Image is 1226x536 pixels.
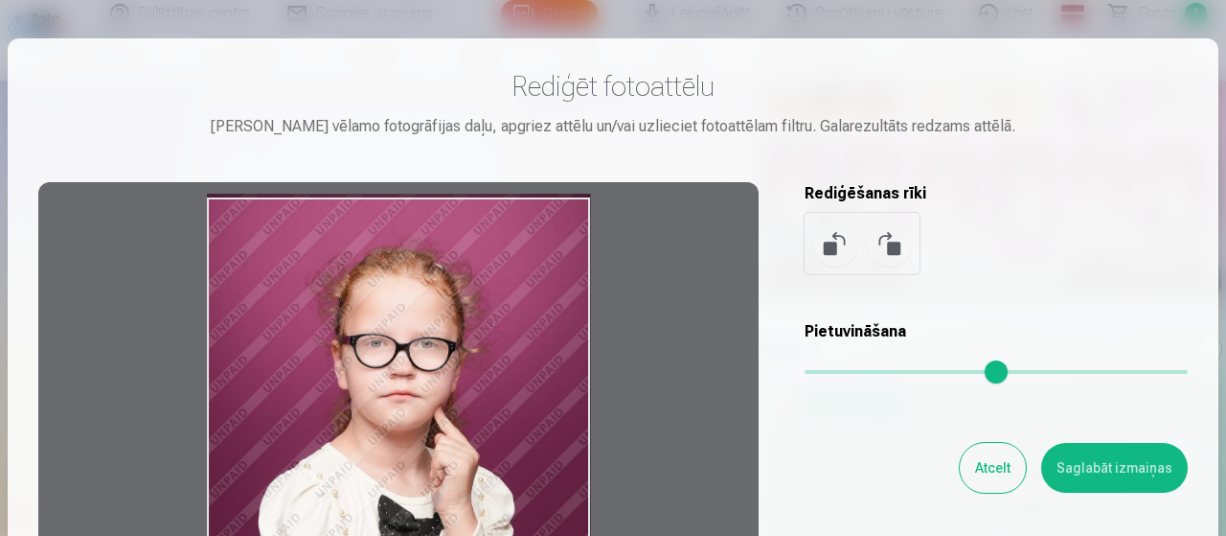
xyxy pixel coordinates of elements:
[805,320,1188,343] h5: Pietuvināšana
[960,443,1026,493] button: Atcelt
[1041,443,1188,493] button: Saglabāt izmaiņas
[38,69,1188,104] h3: Rediģēt fotoattēlu
[38,115,1188,138] div: [PERSON_NAME] vēlamo fotogrāfijas daļu, apgriez attēlu un/vai uzlieciet fotoattēlam filtru. Galar...
[805,182,1188,205] h5: Rediģēšanas rīki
